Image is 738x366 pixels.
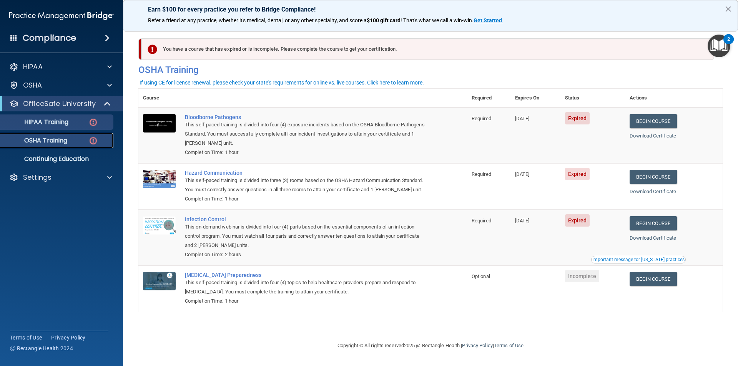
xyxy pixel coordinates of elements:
p: OSHA Training [5,137,67,144]
a: Begin Course [630,272,676,286]
img: danger-circle.6113f641.png [88,136,98,146]
a: OSHA [9,81,112,90]
span: [DATE] [515,218,530,224]
button: Open Resource Center, 2 new notifications [708,35,730,57]
a: HIPAA [9,62,112,71]
a: Begin Course [630,170,676,184]
div: If using CE for license renewal, please check your state's requirements for online vs. live cours... [140,80,424,85]
p: Settings [23,173,52,182]
span: Expired [565,112,590,124]
span: Expired [565,214,590,227]
a: Download Certificate [630,235,676,241]
div: 2 [727,39,730,49]
a: Get Started [474,17,503,23]
div: Important message for [US_STATE] practices [592,257,685,262]
span: Required [472,218,491,224]
a: Download Certificate [630,189,676,194]
img: danger-circle.6113f641.png [88,118,98,127]
a: Privacy Policy [51,334,86,341]
button: If using CE for license renewal, please check your state's requirements for online vs. live cours... [138,79,425,86]
div: This self-paced training is divided into four (4) exposure incidents based on the OSHA Bloodborne... [185,120,429,148]
a: Hazard Communication [185,170,429,176]
h4: OSHA Training [138,65,723,75]
a: Begin Course [630,114,676,128]
div: Completion Time: 1 hour [185,194,429,204]
a: Infection Control [185,216,429,222]
span: [DATE] [515,171,530,177]
div: Completion Time: 1 hour [185,148,429,157]
a: Begin Course [630,216,676,230]
span: Expired [565,168,590,180]
p: OfficeSafe University [23,99,96,108]
button: Read this if you are a dental practitioner in the state of CA [591,256,686,263]
th: Course [138,89,180,108]
strong: Get Started [474,17,502,23]
span: Required [472,171,491,177]
p: HIPAA [23,62,43,71]
a: Bloodborne Pathogens [185,114,429,120]
div: This self-paced training is divided into three (3) rooms based on the OSHA Hazard Communication S... [185,176,429,194]
th: Actions [625,89,723,108]
a: Download Certificate [630,133,676,139]
p: Earn $100 for every practice you refer to Bridge Compliance! [148,6,713,13]
span: Incomplete [565,270,599,282]
button: Close [725,3,732,15]
a: Settings [9,173,112,182]
a: Terms of Use [10,334,42,341]
a: Terms of Use [494,343,524,348]
span: Required [472,116,491,121]
span: Refer a friend at any practice, whether it's medical, dental, or any other speciality, and score a [148,17,367,23]
div: You have a course that has expired or is incomplete. Please complete the course to get your certi... [141,38,714,60]
div: Copyright © All rights reserved 2025 @ Rectangle Health | | [290,333,571,358]
th: Expires On [510,89,560,108]
div: Completion Time: 2 hours [185,250,429,259]
p: OSHA [23,81,42,90]
span: Optional [472,273,490,279]
div: This on-demand webinar is divided into four (4) parts based on the essential components of an inf... [185,222,429,250]
span: Ⓒ Rectangle Health 2024 [10,344,73,352]
th: Status [560,89,625,108]
p: HIPAA Training [5,118,68,126]
span: ! That's what we call a win-win. [401,17,474,23]
p: Continuing Education [5,155,110,163]
th: Required [467,89,510,108]
a: [MEDICAL_DATA] Preparedness [185,272,429,278]
div: Completion Time: 1 hour [185,296,429,306]
span: [DATE] [515,116,530,121]
a: OfficeSafe University [9,99,111,108]
div: This self-paced training is divided into four (4) topics to help healthcare providers prepare and... [185,278,429,296]
strong: $100 gift card [367,17,401,23]
img: PMB logo [9,8,114,23]
img: exclamation-circle-solid-danger.72ef9ffc.png [148,45,157,54]
h4: Compliance [23,33,76,43]
a: Privacy Policy [462,343,492,348]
